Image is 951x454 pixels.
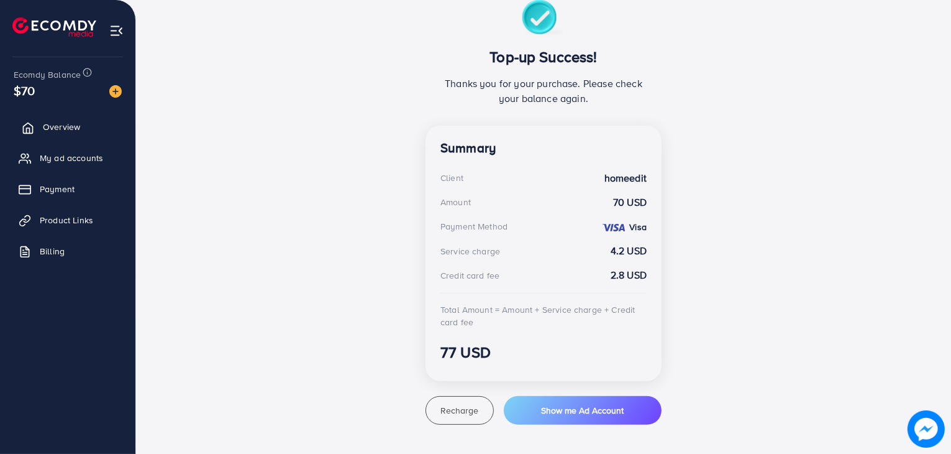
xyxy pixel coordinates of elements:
[9,114,126,139] a: Overview
[9,177,126,202] a: Payment
[613,195,647,210] strong: 70 USD
[40,152,103,164] span: My ad accounts
[14,81,35,100] span: $70
[9,208,126,233] a: Product Links
[43,121,80,133] span: Overview
[9,239,126,264] a: Billing
[440,269,499,282] div: Credit card fee
[908,411,944,447] img: image
[109,85,122,98] img: image
[440,343,647,361] h3: 77 USD
[611,244,647,258] strong: 4.2 USD
[440,245,500,257] div: Service charge
[425,396,494,425] button: Recharge
[9,146,126,170] a: My ad accounts
[440,76,647,106] p: Thanks you for your purchase. Please check your balance again.
[601,223,626,233] img: credit
[440,48,647,66] h3: Top-up Success!
[440,196,471,208] div: Amount
[604,171,647,185] strong: homeedit
[440,303,647,329] div: Total Amount = Amount + Service charge + Credit card fee
[14,68,81,81] span: Ecomdy Balance
[440,141,647,156] h4: Summary
[440,220,507,233] div: Payment Method
[629,221,647,233] strong: Visa
[40,214,93,226] span: Product Links
[109,24,124,38] img: menu
[440,172,463,184] div: Client
[541,404,624,417] span: Show me Ad Account
[40,245,65,257] span: Billing
[611,268,647,282] strong: 2.8 USD
[440,404,478,417] span: Recharge
[504,396,662,425] button: Show me Ad Account
[40,183,75,195] span: Payment
[12,17,96,37] img: logo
